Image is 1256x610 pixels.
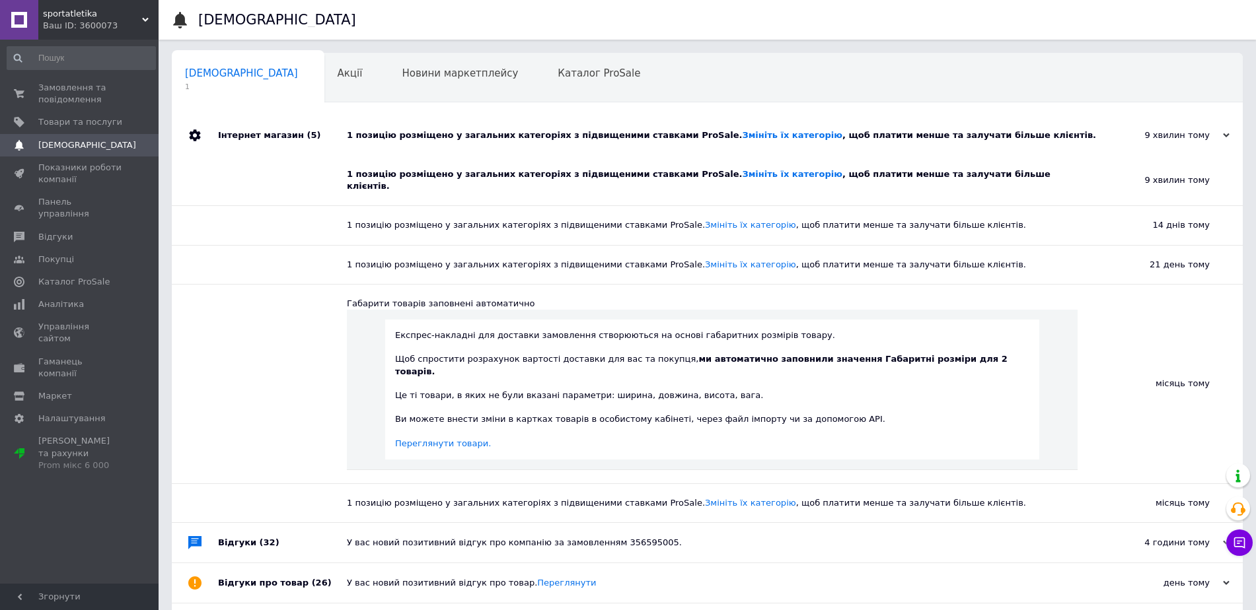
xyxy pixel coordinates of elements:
input: Пошук [7,46,156,70]
a: Переглянути [537,578,596,588]
a: Переглянути товари. [395,438,491,448]
div: Відгуки про товар [218,563,347,603]
div: 1 позицію розміщено у загальних категоріях з підвищеними ставками ProSale. , щоб платити менше та... [347,497,1078,509]
div: 1 позицію розміщено у загальних категоріях з підвищеними ставками ProSale. , щоб платити менше та... [347,129,1097,141]
span: [PERSON_NAME] та рахунки [38,435,122,471]
span: sportatletika [43,8,142,20]
b: ми автоматично заповнили значення Габаритні розміри для 2 товарів. [395,354,1008,376]
span: (5) [307,130,320,140]
span: Каталог ProSale [558,67,640,79]
div: Prom мікс 6 000 [38,459,122,471]
span: Товари та послуги [38,116,122,128]
div: 9 хвилин тому [1078,155,1243,205]
span: Гаманець компанії [38,356,122,380]
h1: [DEMOGRAPHIC_DATA] [198,12,356,28]
div: 1 позицію розміщено у загальних категоріях з підвищеними ставками ProSale. , щоб платити менше та... [347,259,1078,271]
span: (32) [260,537,279,547]
a: Змініть їх категорію [742,169,842,179]
span: [DEMOGRAPHIC_DATA] [38,139,136,151]
div: 14 днів тому [1078,206,1243,244]
div: Габарити товарів заповнені автоматично [347,298,1078,310]
div: У вас новий позитивний відгук про товар. [347,577,1097,589]
span: [DEMOGRAPHIC_DATA] [185,67,298,79]
span: Каталог ProSale [38,276,110,288]
div: день тому [1097,577,1230,589]
span: Аналітика [38,298,84,310]
div: Ваш ID: 3600073 [43,20,159,32]
span: Відгуки [38,231,73,243]
span: Налаштування [38,413,106,424]
a: Змініть їх категорію [705,498,796,508]
div: 9 хвилин тому [1097,129,1230,141]
div: Відгуки [218,523,347,562]
div: Експрес-накладні для доставки замовлення створюються на основі габаритних розмірів товару. Щоб сп... [395,329,1029,450]
div: 1 позицію розміщено у загальних категоріях з підвищеними ставками ProSale. , щоб платити менше та... [347,168,1078,192]
button: Чат з покупцем [1226,529,1253,556]
a: Змініть їх категорію [742,130,842,140]
span: Акції [338,67,363,79]
span: Панель управління [38,196,122,220]
span: Маркет [38,390,72,402]
span: Управління сайтом [38,321,122,345]
div: 21 день тому [1078,246,1243,284]
span: Замовлення та повідомлення [38,82,122,106]
span: (26) [312,578,332,588]
span: Показники роботи компанії [38,162,122,186]
div: 4 години тому [1097,537,1230,549]
a: Змініть їх категорію [705,220,796,230]
div: місяць тому [1078,484,1243,522]
div: місяць тому [1078,285,1243,483]
div: Інтернет магазин [218,116,347,155]
div: У вас новий позитивний відгук про компанію за замовленням 356595005. [347,537,1097,549]
span: Покупці [38,254,74,265]
div: 1 позицію розміщено у загальних категоріях з підвищеними ставками ProSale. , щоб платити менше та... [347,219,1078,231]
span: Новини маркетплейсу [402,67,518,79]
span: 1 [185,82,298,92]
a: Змініть їх категорію [705,259,796,269]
